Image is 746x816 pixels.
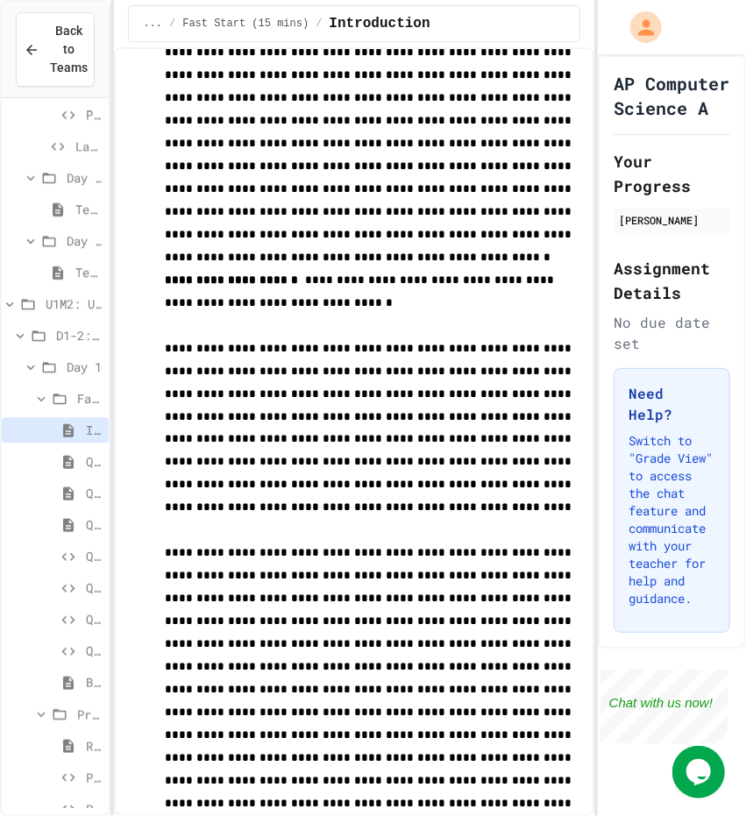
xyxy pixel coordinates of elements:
[77,705,102,723] span: Practice (10 mins)
[86,578,102,597] span: Question #5
[77,389,102,408] span: Fast Start (15 mins)
[629,432,715,607] p: Switch to "Grade View" to access the chat feature and communicate with your teacher for help and ...
[67,168,102,187] span: Day 10
[614,312,730,354] div: No due date set
[619,212,725,228] div: [PERSON_NAME]
[182,17,309,31] span: Fast Start (15 mins)
[600,670,728,744] iframe: chat widget
[50,22,88,77] span: Back to Teams
[612,7,666,47] div: My Account
[86,673,102,692] span: Bonus Question
[86,421,102,439] span: Introduction
[86,768,102,786] span: Problem 1: Book Rating Difference
[86,642,102,660] span: Question #7
[75,137,102,155] span: Lab - Hidden Figures: Launch Weight Calculator
[67,231,102,250] span: Day 11
[316,17,322,31] span: /
[16,12,95,87] button: Back to Teams
[86,484,102,502] span: Question #2
[67,358,102,376] span: Day 1
[614,71,730,120] h1: AP Computer Science A
[169,17,175,31] span: /
[672,746,728,798] iframe: chat widget
[86,452,102,471] span: Question #1
[86,610,102,628] span: Question #6
[86,515,102,534] span: Question #3
[86,736,102,755] span: Reference link
[75,263,102,281] span: Test
[46,294,102,313] span: U1M2: Using Classes and Objects
[56,326,102,344] span: D1-2: The Math Class
[75,200,102,218] span: Teacher Day Plan
[86,105,102,124] span: Part 3
[86,547,102,565] span: Question #4
[614,256,730,305] h2: Assignment Details
[629,383,715,425] h3: Need Help?
[143,17,162,31] span: ...
[614,149,730,198] h2: Your Progress
[330,13,430,34] span: Introduction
